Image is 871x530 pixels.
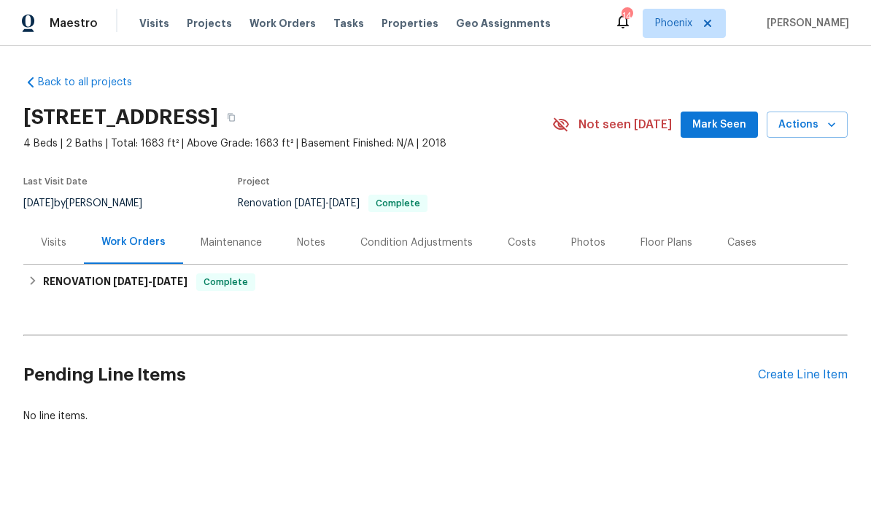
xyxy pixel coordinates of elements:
[187,16,232,31] span: Projects
[578,117,672,132] span: Not seen [DATE]
[218,104,244,130] button: Copy Address
[41,235,66,250] div: Visits
[238,198,427,209] span: Renovation
[761,16,849,31] span: [PERSON_NAME]
[295,198,325,209] span: [DATE]
[201,235,262,250] div: Maintenance
[139,16,169,31] span: Visits
[778,116,836,134] span: Actions
[370,199,426,208] span: Complete
[382,16,438,31] span: Properties
[23,195,160,212] div: by [PERSON_NAME]
[50,16,98,31] span: Maestro
[238,177,270,186] span: Project
[198,275,254,289] span: Complete
[758,368,848,382] div: Create Line Item
[23,136,552,151] span: 4 Beds | 2 Baths | Total: 1683 ft² | Above Grade: 1683 ft² | Basement Finished: N/A | 2018
[622,9,632,23] div: 14
[23,110,218,125] h2: [STREET_ADDRESS]
[23,409,848,424] div: No line items.
[23,341,758,409] h2: Pending Line Items
[23,177,88,186] span: Last Visit Date
[333,18,364,28] span: Tasks
[360,235,473,250] div: Condition Adjustments
[113,276,187,287] span: -
[571,235,605,250] div: Photos
[23,75,163,90] a: Back to all projects
[297,235,325,250] div: Notes
[456,16,551,31] span: Geo Assignments
[329,198,360,209] span: [DATE]
[113,276,148,287] span: [DATE]
[23,265,848,300] div: RENOVATION [DATE]-[DATE]Complete
[655,16,692,31] span: Phoenix
[508,235,536,250] div: Costs
[101,235,166,249] div: Work Orders
[295,198,360,209] span: -
[727,235,756,250] div: Cases
[249,16,316,31] span: Work Orders
[152,276,187,287] span: [DATE]
[640,235,692,250] div: Floor Plans
[767,112,848,139] button: Actions
[681,112,758,139] button: Mark Seen
[43,273,187,291] h6: RENOVATION
[23,198,54,209] span: [DATE]
[692,116,746,134] span: Mark Seen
